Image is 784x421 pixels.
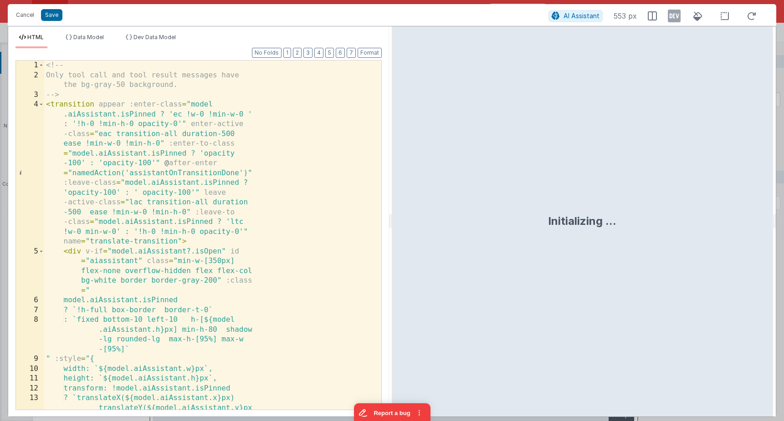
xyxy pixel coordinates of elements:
button: No Folds [252,48,282,58]
div: 9 [16,354,44,364]
div: 4 [16,100,44,247]
span: AI Assistant [564,12,600,20]
button: 5 [325,48,334,58]
div: 12 [16,384,44,394]
button: Save [41,9,62,21]
button: 3 [303,48,313,58]
div: 8 [16,315,44,354]
div: 2 [16,71,44,90]
div: 7 [16,305,44,315]
button: 2 [293,48,302,58]
button: Format [358,48,382,58]
div: 11 [16,374,44,384]
span: Data Model [73,34,104,41]
button: 7 [347,48,356,58]
div: 6 [16,295,44,305]
button: AI Assistant [548,10,603,22]
button: 6 [336,48,345,58]
div: 3 [16,90,44,100]
div: 10 [16,364,44,374]
div: 1 [16,61,44,71]
div: Initializing ... [548,214,616,228]
span: 553 px [614,10,637,21]
div: 5 [16,247,44,296]
span: HTML [27,34,44,41]
button: Cancel [11,9,39,21]
button: 1 [283,48,291,58]
span: Dev Data Model [133,34,176,41]
button: 4 [314,48,323,58]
